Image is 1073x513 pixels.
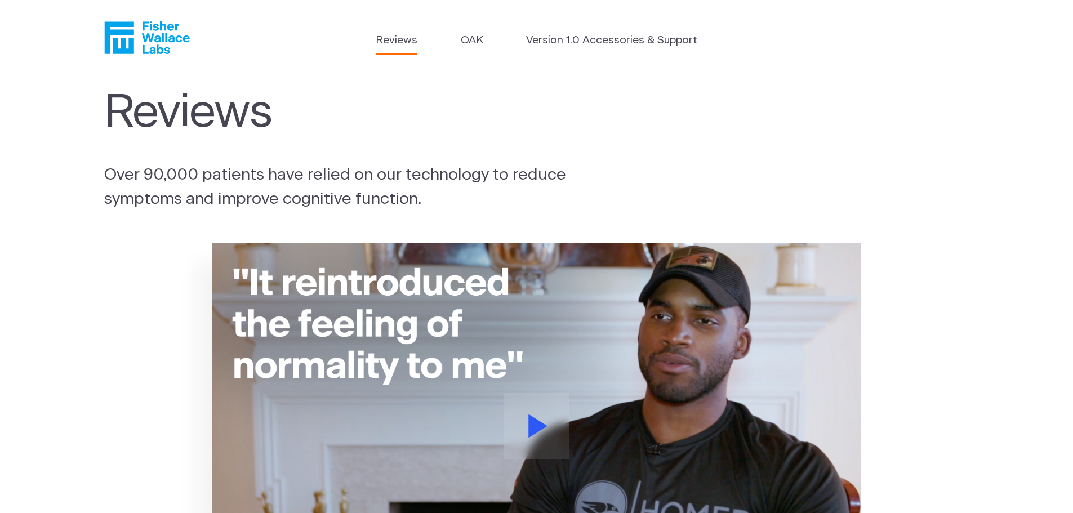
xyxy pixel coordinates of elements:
[104,21,190,54] a: Fisher Wallace
[104,163,596,211] p: Over 90,000 patients have relied on our technology to reduce symptoms and improve cognitive funct...
[461,33,483,49] a: OAK
[526,33,697,49] a: Version 1.0 Accessories & Support
[528,414,547,438] svg: Play
[376,33,417,49] a: Reviews
[104,87,591,140] h1: Reviews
